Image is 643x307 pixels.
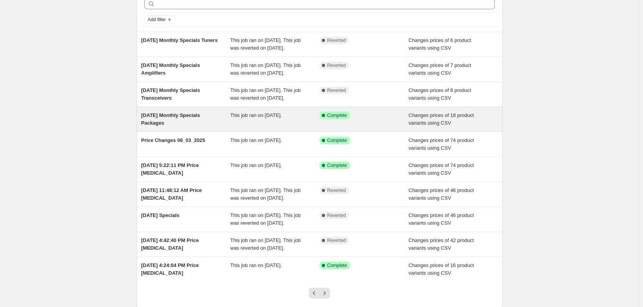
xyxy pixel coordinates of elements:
span: Price Changes 06_03_2025 [141,137,205,143]
span: [DATE] Specials [141,212,179,218]
span: Reverted [327,212,346,219]
span: [DATE] Monthly Specials Amplifiers [141,62,200,76]
span: Changes prices of 16 product variants using CSV [409,262,474,276]
nav: Pagination [309,288,330,299]
span: Changes prices of 6 product variants using CSV [409,37,471,51]
span: Complete [327,162,347,169]
button: Add filter [144,15,175,24]
span: Reverted [327,62,346,68]
span: [DATE] 5:22:11 PM Price [MEDICAL_DATA] [141,162,199,176]
span: Changes prices of 46 product variants using CSV [409,212,474,226]
span: Changes prices of 18 product variants using CSV [409,112,474,126]
span: [DATE] Monthly Specials Tuners [141,37,218,43]
span: Add filter [148,17,166,23]
span: This job ran on [DATE]. This job was reverted on [DATE]. [230,87,301,101]
span: Complete [327,112,347,118]
span: Reverted [327,37,346,43]
span: Changes prices of 6 product variants using CSV [409,87,471,101]
span: This job ran on [DATE]. [230,162,282,168]
span: Changes prices of 74 product variants using CSV [409,162,474,176]
span: Complete [327,262,347,269]
span: This job ran on [DATE]. [230,137,282,143]
span: This job ran on [DATE]. [230,262,282,268]
span: Reverted [327,237,346,244]
span: Complete [327,137,347,143]
span: This job ran on [DATE]. This job was reverted on [DATE]. [230,237,301,251]
span: Changes prices of 7 product variants using CSV [409,62,471,76]
span: Reverted [327,87,346,93]
span: [DATE] Monthly Specials Transceivers [141,87,200,101]
span: This job ran on [DATE]. This job was reverted on [DATE]. [230,62,301,76]
button: Next [319,288,330,299]
span: [DATE] Monthly Specials Packages [141,112,200,126]
span: This job ran on [DATE]. This job was reverted on [DATE]. [230,37,301,51]
span: Changes prices of 42 product variants using CSV [409,237,474,251]
span: Reverted [327,187,346,194]
span: Changes prices of 74 product variants using CSV [409,137,474,151]
span: [DATE] 11:48:12 AM Price [MEDICAL_DATA] [141,187,202,201]
span: This job ran on [DATE]. This job was reverted on [DATE]. [230,212,301,226]
span: This job ran on [DATE]. [230,112,282,118]
button: Previous [309,288,320,299]
span: [DATE] 4:42:40 PM Price [MEDICAL_DATA] [141,237,199,251]
span: Changes prices of 46 product variants using CSV [409,187,474,201]
span: [DATE] 4:24:04 PM Price [MEDICAL_DATA] [141,262,199,276]
span: This job ran on [DATE]. This job was reverted on [DATE]. [230,187,301,201]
